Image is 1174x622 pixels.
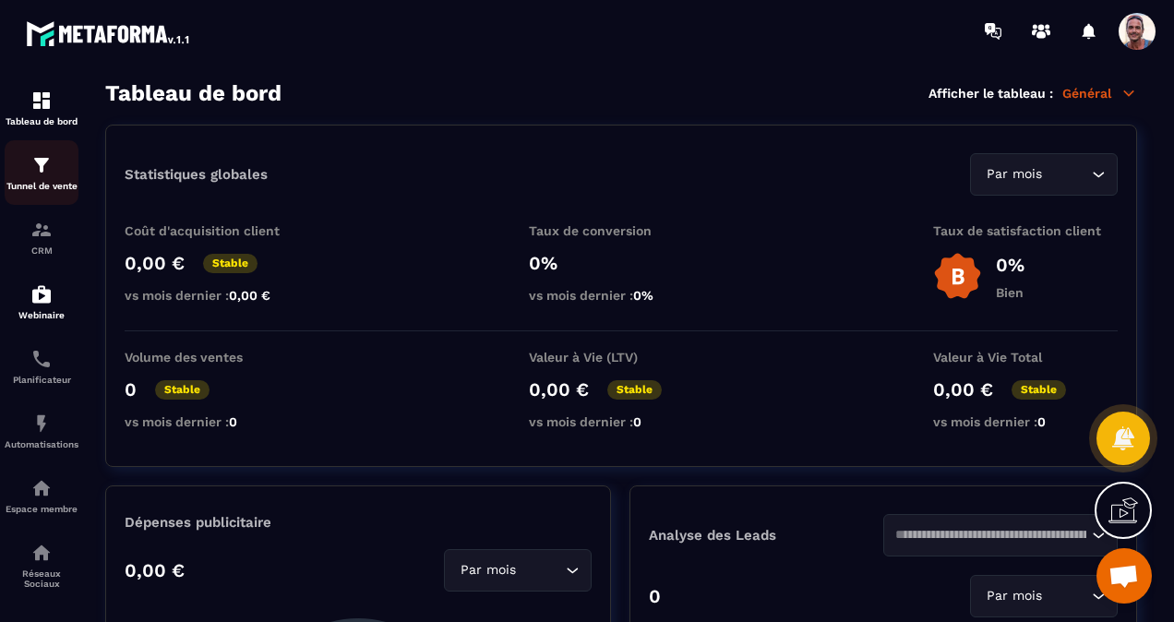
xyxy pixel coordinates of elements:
p: Webinaire [5,310,78,320]
span: 0,00 € [229,288,270,303]
a: schedulerschedulerPlanificateur [5,334,78,399]
p: Analyse des Leads [649,527,883,544]
p: Tunnel de vente [5,181,78,191]
p: Statistiques globales [125,166,268,183]
p: 0,00 € [125,559,185,581]
span: 0 [229,414,237,429]
p: Valeur à Vie Total [933,350,1118,365]
p: Bien [996,285,1024,300]
p: 0% [996,254,1024,276]
span: Par mois [456,560,520,580]
span: 0 [1037,414,1046,429]
p: 0,00 € [933,378,993,401]
a: formationformationTunnel de vente [5,140,78,205]
p: vs mois dernier : [529,288,713,303]
p: Valeur à Vie (LTV) [529,350,713,365]
span: Par mois [982,586,1046,606]
p: Stable [155,380,210,400]
p: vs mois dernier : [933,414,1118,429]
div: Search for option [970,153,1118,196]
p: 0 [125,378,137,401]
div: Search for option [883,514,1118,556]
p: Automatisations [5,439,78,449]
p: vs mois dernier : [125,288,309,303]
img: formation [30,154,53,176]
p: Stable [203,254,258,273]
input: Search for option [1046,586,1087,606]
p: 0,00 € [125,252,185,274]
p: Stable [1012,380,1066,400]
p: vs mois dernier : [125,414,309,429]
p: 0% [529,252,713,274]
p: CRM [5,245,78,256]
span: 0 [633,414,641,429]
div: Search for option [444,549,592,592]
input: Search for option [520,560,561,580]
h3: Tableau de bord [105,80,282,106]
p: Taux de satisfaction client [933,223,1118,238]
a: social-networksocial-networkRéseaux Sociaux [5,528,78,603]
img: b-badge-o.b3b20ee6.svg [933,252,982,301]
p: Planificateur [5,375,78,385]
img: automations [30,413,53,435]
img: scheduler [30,348,53,370]
a: formationformationCRM [5,205,78,269]
p: vs mois dernier : [529,414,713,429]
div: Search for option [970,575,1118,617]
p: 0 [649,585,661,607]
input: Search for option [1046,164,1087,185]
p: Taux de conversion [529,223,713,238]
span: Par mois [982,164,1046,185]
span: 0% [633,288,653,303]
p: Général [1062,85,1137,102]
a: formationformationTableau de bord [5,76,78,140]
a: Ouvrir le chat [1096,548,1152,604]
p: Tableau de bord [5,116,78,126]
img: automations [30,283,53,305]
p: Réseaux Sociaux [5,568,78,589]
p: Coût d'acquisition client [125,223,309,238]
img: formation [30,90,53,112]
p: Afficher le tableau : [928,86,1053,101]
p: Dépenses publicitaire [125,514,592,531]
p: Stable [607,380,662,400]
p: Espace membre [5,504,78,514]
p: 0,00 € [529,378,589,401]
img: automations [30,477,53,499]
img: social-network [30,542,53,564]
a: automationsautomationsWebinaire [5,269,78,334]
p: Volume des ventes [125,350,309,365]
img: logo [26,17,192,50]
img: formation [30,219,53,241]
a: automationsautomationsEspace membre [5,463,78,528]
input: Search for option [895,525,1087,545]
a: automationsautomationsAutomatisations [5,399,78,463]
